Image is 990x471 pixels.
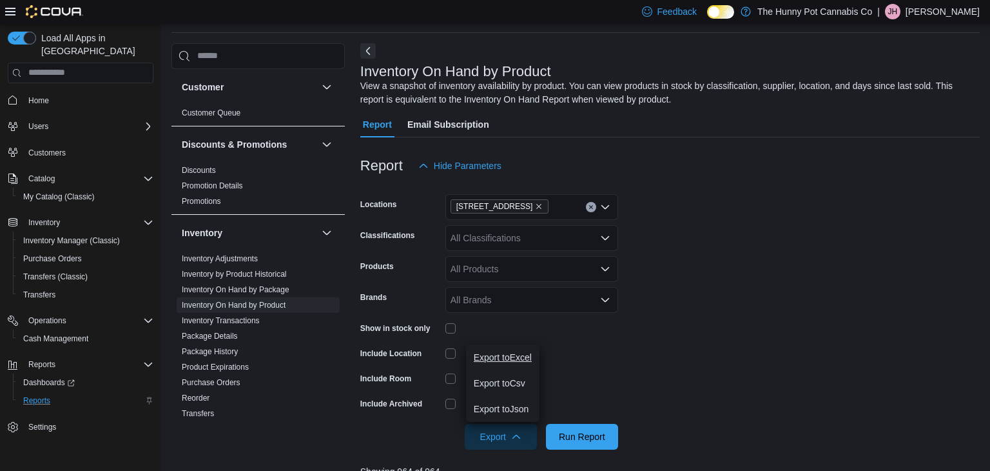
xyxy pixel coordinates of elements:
label: Locations [360,199,397,210]
a: Purchase Orders [18,251,87,266]
span: Export to Json [474,404,532,414]
h3: Inventory On Hand by Product [360,64,551,79]
a: Home [23,93,54,108]
h3: Customer [182,81,224,94]
span: Run Report [559,430,605,443]
span: Feedback [657,5,697,18]
button: Transfers [13,286,159,304]
span: Email Subscription [407,112,489,137]
img: Cova [26,5,83,18]
span: Reports [23,396,50,406]
span: Dashboards [18,375,153,390]
span: Customers [28,148,66,158]
span: Cash Management [23,334,88,344]
button: Inventory Manager (Classic) [13,232,159,250]
span: Promotions [182,196,221,206]
button: Open list of options [600,264,610,274]
span: Reorder [182,393,209,403]
input: Dark Mode [707,5,734,19]
a: Transfers [182,409,214,418]
span: Export to Csv [474,378,532,388]
h3: Discounts & Promotions [182,138,287,151]
button: Operations [23,313,72,328]
span: Operations [23,313,153,328]
span: Home [28,95,49,106]
button: Catalog [23,171,60,186]
span: Transfers [182,408,214,419]
button: Users [23,119,53,134]
button: Inventory [3,214,159,232]
button: Export [465,424,537,450]
button: My Catalog (Classic) [13,188,159,206]
span: Cash Management [18,331,153,346]
span: Inventory On Hand by Product [182,300,286,310]
a: Inventory On Hand by Product [182,301,286,310]
span: Inventory Adjustments [182,254,258,264]
button: Home [3,91,159,110]
span: Transfers (Classic) [23,272,88,282]
span: Inventory Manager (Classic) [18,233,153,248]
button: Cash Management [13,330,159,348]
button: Transfers (Classic) [13,268,159,286]
span: Customers [23,145,153,161]
button: Open list of options [600,202,610,212]
nav: Complex example [8,86,153,470]
a: Customer Queue [182,108,240,117]
span: Settings [28,422,56,432]
button: Export toExcel [466,345,539,370]
button: Open list of options [600,295,610,305]
span: My Catalog (Classic) [23,192,95,202]
span: Operations [28,316,66,326]
a: My Catalog (Classic) [18,189,100,205]
span: Export to Excel [474,352,532,363]
span: JH [888,4,898,19]
button: Inventory [182,226,316,239]
button: Export toJson [466,396,539,422]
a: Package Details [182,332,238,341]
a: Inventory Transactions [182,316,260,325]
span: Load All Apps in [GEOGRAPHIC_DATA] [36,32,153,57]
a: Promotion Details [182,181,243,190]
a: Settings [23,419,61,435]
div: Customer [171,105,345,126]
label: Show in stock only [360,323,431,334]
a: Cash Management [18,331,93,346]
button: Next [360,43,376,59]
span: Reports [23,357,153,372]
button: Catalog [3,170,159,188]
a: Inventory On Hand by Package [182,285,289,294]
button: Hide Parameters [413,153,507,179]
a: Package History [182,347,238,356]
span: Inventory by Product Historical [182,269,287,279]
span: Users [28,121,48,132]
span: Transfers [18,287,153,303]
span: Export [472,424,529,450]
span: Package History [182,346,238,357]
label: Classifications [360,230,415,241]
p: [PERSON_NAME] [906,4,980,19]
p: The Hunny Pot Cannabis Co [757,4,872,19]
label: Include Room [360,374,411,384]
button: Users [3,117,159,135]
a: Transfers [18,287,61,303]
button: Inventory [319,225,335,241]
span: Settings [23,419,153,435]
button: Remove 600 Fleet St from selection in this group [535,203,543,210]
button: Customer [319,79,335,95]
span: [STREET_ADDRESS] [456,200,533,213]
span: Discounts [182,165,216,175]
a: Discounts [182,166,216,175]
span: Reports [18,393,153,408]
span: Transfers (Classic) [18,269,153,285]
a: Inventory Manager (Classic) [18,233,125,248]
label: Include Archived [360,399,422,409]
button: Clear input [586,202,596,212]
span: Package Details [182,331,238,341]
span: Customer Queue [182,108,240,118]
button: Discounts & Promotions [319,137,335,152]
span: Transfers [23,290,55,300]
div: Discounts & Promotions [171,163,345,214]
button: Run Report [546,424,618,450]
span: Promotion Details [182,181,243,191]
